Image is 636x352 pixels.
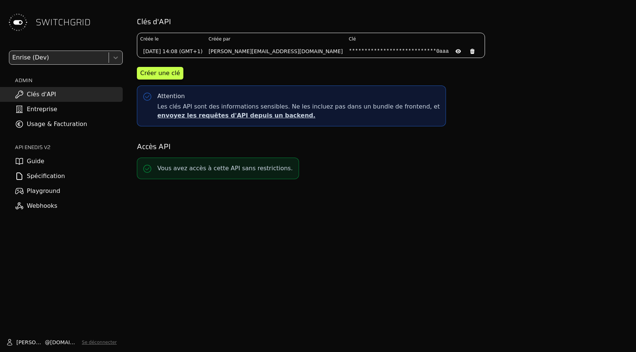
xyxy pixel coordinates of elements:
[157,164,293,173] p: Vous avez accès à cette API sans restrictions.
[346,33,485,45] th: Clé
[45,339,50,346] span: @
[15,77,123,84] h2: ADMIN
[137,33,206,45] th: Créée le
[36,16,91,28] span: SWITCHGRID
[157,92,185,101] div: Attention
[137,45,206,58] td: [DATE] 14:08 (GMT+1)
[157,111,440,120] p: envoyez les requêtes d'API depuis un backend.
[157,102,440,120] span: Les clés API sont des informations sensibles. Ne les incluez pas dans un bundle de frontend, et
[15,143,123,151] h2: API ENEDIS v2
[206,45,346,58] td: [PERSON_NAME][EMAIL_ADDRESS][DOMAIN_NAME]
[82,339,117,345] button: Se déconnecter
[16,339,45,346] span: [PERSON_NAME]
[137,67,183,80] button: Créer une clé
[137,16,626,27] h2: Clés d'API
[140,69,180,78] div: Créer une clé
[6,10,30,34] img: Switchgrid Logo
[137,141,626,152] h2: Accès API
[206,33,346,45] th: Créée par
[50,339,79,346] span: [DOMAIN_NAME]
